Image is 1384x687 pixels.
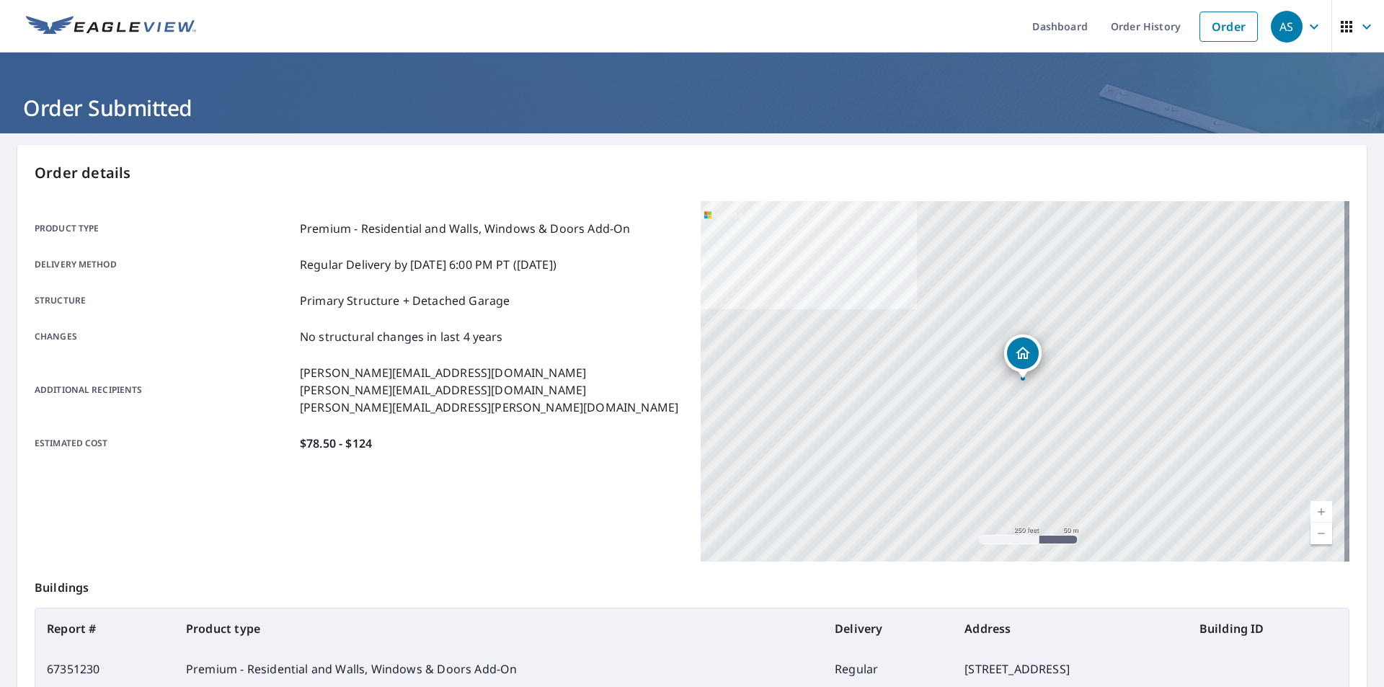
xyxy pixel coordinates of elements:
[35,364,294,416] p: Additional recipients
[300,328,503,345] p: No structural changes in last 4 years
[174,608,823,649] th: Product type
[300,292,510,309] p: Primary Structure + Detached Garage
[953,608,1188,649] th: Address
[300,256,556,273] p: Regular Delivery by [DATE] 6:00 PM PT ([DATE])
[300,381,678,399] p: [PERSON_NAME][EMAIL_ADDRESS][DOMAIN_NAME]
[300,220,630,237] p: Premium - Residential and Walls, Windows & Doors Add-On
[35,292,294,309] p: Structure
[35,608,174,649] th: Report #
[35,256,294,273] p: Delivery method
[1310,523,1332,544] a: Current Level 17, Zoom Out
[1310,501,1332,523] a: Current Level 17, Zoom In
[823,608,953,649] th: Delivery
[1271,11,1303,43] div: AS
[300,399,678,416] p: [PERSON_NAME][EMAIL_ADDRESS][PERSON_NAME][DOMAIN_NAME]
[35,435,294,452] p: Estimated cost
[35,162,1349,184] p: Order details
[300,435,372,452] p: $78.50 - $124
[35,328,294,345] p: Changes
[1199,12,1258,42] a: Order
[17,93,1367,123] h1: Order Submitted
[300,364,678,381] p: [PERSON_NAME][EMAIL_ADDRESS][DOMAIN_NAME]
[1004,334,1042,379] div: Dropped pin, building 1, Residential property, 3009 Valley Oaks Dr Imperial, MO 63052
[35,562,1349,608] p: Buildings
[26,16,196,37] img: EV Logo
[35,220,294,237] p: Product type
[1188,608,1349,649] th: Building ID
